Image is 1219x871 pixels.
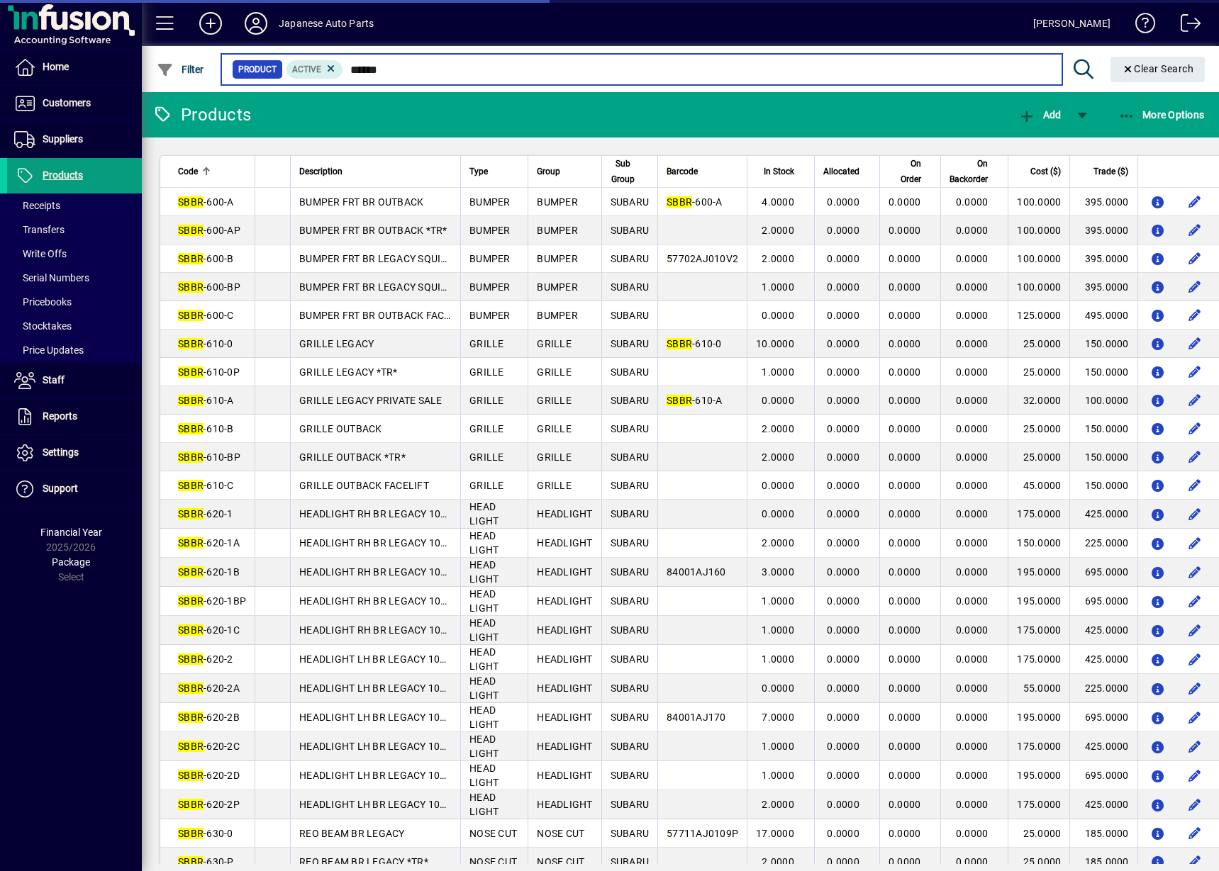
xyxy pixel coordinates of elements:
span: 10.0000 [756,338,794,349]
td: 175.0000 [1008,616,1069,645]
span: Customers [43,97,91,108]
span: 57702AJ010V2 [667,253,738,264]
span: Financial Year [40,527,102,538]
span: HEADLIGHT RH BR LEGACY 100-20061 HID DARK *TR* [299,595,550,607]
td: 25.0000 [1008,415,1069,443]
button: Edit [1184,590,1206,612]
button: Edit [1184,247,1206,270]
span: 0.0000 [956,196,989,208]
a: Staff [7,363,142,398]
td: 125.0000 [1008,301,1069,330]
em: SBBR [178,423,204,434]
span: -620-1BP [178,595,246,607]
a: Support [7,471,142,507]
span: GRILLE [469,366,504,378]
span: 0.0000 [889,566,921,578]
span: Price Updates [14,344,84,356]
span: 0.0000 [827,253,859,264]
span: GRILLE [469,451,504,463]
span: GRILLE [469,480,504,491]
em: SBBR [178,537,204,549]
span: 0.0000 [827,595,859,607]
span: GRILLE [469,395,504,406]
span: 0.0000 [827,566,859,578]
td: 25.0000 [1008,358,1069,386]
span: 0.0000 [889,196,921,208]
div: On Order [889,156,934,187]
button: Edit [1184,474,1206,497]
span: SUBARU [611,225,650,236]
span: SUBARU [611,595,650,607]
button: Edit [1184,191,1206,213]
span: BUMPER FRT BR OUTBACK [299,196,423,208]
span: 0.0000 [956,281,989,293]
span: 0.0000 [889,508,921,519]
mat-chip: Activation Status: Active [286,60,343,79]
span: Home [43,61,69,72]
span: BUMPER [537,253,578,264]
span: -610-BP [178,451,240,463]
button: Edit [1184,502,1206,525]
span: HEAD LIGHT [469,588,499,614]
span: Suppliers [43,133,83,145]
em: SBBR [178,366,204,378]
a: Knowledge Base [1125,3,1156,49]
span: Active [292,64,321,74]
span: -600-A [667,196,723,208]
button: Edit [1184,822,1206,845]
button: Edit [1184,764,1206,787]
button: Edit [1184,332,1206,355]
em: SBBR [178,595,204,607]
span: GRILLE [537,366,572,378]
button: Edit [1184,677,1206,699]
a: Home [7,50,142,85]
a: Serial Numbers [7,266,142,290]
a: Customers [7,86,142,121]
span: -620-1 [178,508,233,519]
td: 100.0000 [1008,188,1069,216]
span: -600-B [178,253,234,264]
span: HEADLIGHT [537,537,592,549]
span: 0.0000 [889,366,921,378]
em: SBBR [667,196,692,208]
span: 0.0000 [889,624,921,636]
em: SBBR [178,395,204,406]
span: BUMPER FRT BR OUTBACK *TR* [299,225,447,236]
button: Edit [1184,417,1206,440]
span: GRILLE OUTBACK [299,423,382,434]
em: SBBR [178,225,204,236]
em: SBBR [178,310,204,321]
span: Serial Numbers [14,272,89,283]
span: 2.0000 [762,225,794,236]
span: 84001AJ160 [667,566,726,578]
span: HEADLIGHT RH BR LEGACY 100-20061 HID CHROME [299,508,542,519]
span: 0.0000 [889,281,921,293]
div: Sub Group [611,156,650,187]
td: 100.0000 [1008,273,1069,301]
span: 0.0000 [827,395,859,406]
span: Cost ($) [1030,164,1061,179]
td: 175.0000 [1008,500,1069,529]
a: Logout [1170,3,1201,49]
span: 0.0000 [827,537,859,549]
em: SBBR [178,624,204,636]
span: Sub Group [611,156,637,187]
span: SUBARU [611,310,650,321]
span: GRILLE [469,338,504,349]
span: GRILLE LEGACY *TR* [299,366,398,378]
button: Clear [1111,57,1206,82]
span: HEAD LIGHT [469,646,499,672]
a: Stocktakes [7,314,142,338]
a: Write Offs [7,242,142,266]
td: 395.0000 [1069,216,1137,245]
em: SBBR [178,508,204,519]
span: 1.0000 [762,281,794,293]
button: Edit [1184,219,1206,242]
span: -600-BP [178,281,240,293]
button: Profile [233,11,279,36]
span: Receipts [14,200,60,211]
span: -610-B [178,423,234,434]
a: Reports [7,399,142,434]
span: Type [469,164,488,179]
span: -600-C [178,310,234,321]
